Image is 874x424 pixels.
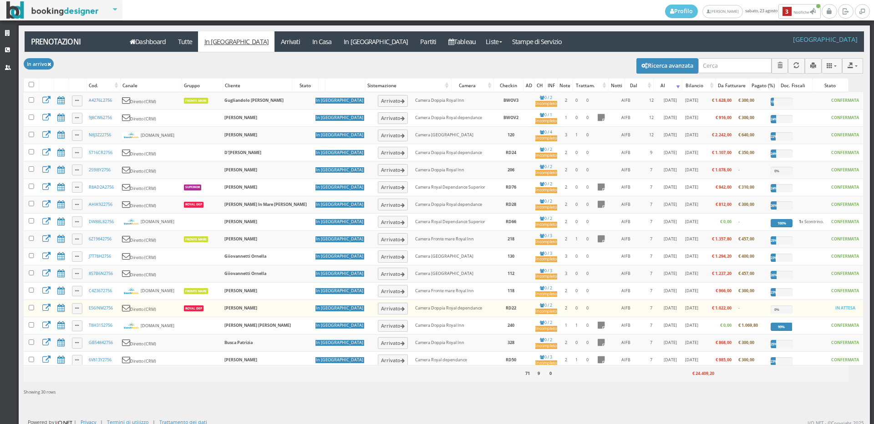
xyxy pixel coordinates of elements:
[609,144,643,161] td: AIFB
[681,230,701,248] td: [DATE]
[412,110,490,127] td: Camera Doppia Royal dependance
[582,213,594,230] td: 0
[659,248,681,265] td: [DATE]
[172,31,198,52] a: Tutte
[681,110,701,127] td: [DATE]
[89,167,111,173] a: 259I8Y2756
[571,248,582,265] td: 0
[643,230,659,248] td: 7
[831,201,859,207] b: CONFERMATA
[560,110,571,127] td: 1
[788,58,805,73] button: Aggiorna
[582,110,594,127] td: 0
[654,79,682,92] div: Al
[223,79,291,92] div: Cliente
[750,79,778,92] div: Pagato (%)
[506,150,516,155] b: RD24
[6,1,99,19] img: BookingDesigner.com
[535,285,558,297] a: 0 / 2Incompleto
[535,101,558,107] div: Incompleto
[506,219,516,224] b: RD66
[412,230,490,248] td: Camera Fronte mare Royal Inn
[315,132,364,138] div: In [GEOGRAPHIC_DATA]
[89,357,112,363] a: 6V813Y2756
[506,31,568,52] a: Stampe di Servizio
[681,213,701,230] td: [DATE]
[183,201,204,207] a: Royal Dep
[796,213,828,230] td: x Scontrino.
[25,31,119,52] a: Prenotazioni
[89,236,112,242] a: 6Z19842756
[89,132,111,138] a: N8J3Z22756
[560,213,571,230] td: 2
[571,144,582,161] td: 0
[712,167,732,173] b: € 1.078,00
[783,7,792,16] b: 3
[571,92,582,110] td: 0
[571,213,582,230] td: 0
[831,97,859,103] b: CONFERMATA
[735,161,767,179] td: -
[712,253,732,259] b: € 1.294,20
[118,161,180,179] td: Diretto (CRM)
[378,250,408,262] button: Arrivato
[842,58,863,73] button: Export
[716,201,732,207] b: € 812,00
[535,146,558,159] a: 0 / 2Incompleto
[198,31,274,52] a: In [GEOGRAPHIC_DATA]
[292,79,318,92] div: Stato
[712,97,732,103] b: € 1.628,00
[659,265,681,282] td: [DATE]
[636,58,698,74] button: Ricerca avanzata
[643,110,659,127] td: 12
[412,179,490,196] td: Camera Royal Dependance Superior
[659,127,681,144] td: [DATE]
[224,132,257,138] b: [PERSON_NAME]
[118,92,180,110] td: Diretto (CRM)
[716,184,732,190] b: € 942,00
[494,79,523,92] div: Checkin
[378,164,408,176] button: Arrivato
[813,79,848,92] div: Stato
[185,202,202,206] b: Royal Dep
[738,201,754,207] b: € 300,00
[224,253,266,259] b: Giiovannetti Ornella
[659,230,681,248] td: [DATE]
[412,127,490,144] td: Camera [GEOGRAPHIC_DATA]
[535,181,558,193] a: 0 / 2Incompleto
[573,79,608,92] div: Trattam.
[571,265,582,282] td: 0
[183,305,204,311] a: Royal Dep
[89,115,112,120] a: 9J8CW62756
[185,289,207,293] b: Fronte Mare
[643,265,659,282] td: 7
[535,319,558,332] a: 0 / 2Incompleto
[560,230,571,248] td: 2
[224,201,307,207] b: [PERSON_NAME] In Mare [PERSON_NAME]
[716,79,749,92] div: Da Fatturare
[378,320,408,332] button: Arrivato
[315,185,364,190] div: In [GEOGRAPHIC_DATA]
[571,230,582,248] td: 1
[224,219,257,224] b: [PERSON_NAME]
[378,95,408,107] button: Arrivato
[681,127,701,144] td: [DATE]
[118,179,180,196] td: Diretto (CRM)
[315,115,364,121] div: In [GEOGRAPHIC_DATA]
[366,79,451,92] div: Sistemazione
[122,287,141,294] img: bianchihotels.svg
[778,4,821,19] button: 3Notifiche
[118,213,180,230] td: [DOMAIN_NAME]
[535,309,558,314] div: Incompleto
[738,115,754,120] b: € 300,00
[315,254,364,259] div: In [GEOGRAPHIC_DATA]
[185,237,207,241] b: Fronte Mare
[831,132,859,138] b: CONFERMATA
[712,236,732,242] b: € 1.357,80
[681,196,701,213] td: [DATE]
[412,144,490,161] td: Camera Doppia Royal dependance
[643,144,659,161] td: 9
[89,201,112,207] a: AHIK922756
[535,215,558,228] a: 0 / 2Incompleto
[89,97,112,103] a: A4276L2756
